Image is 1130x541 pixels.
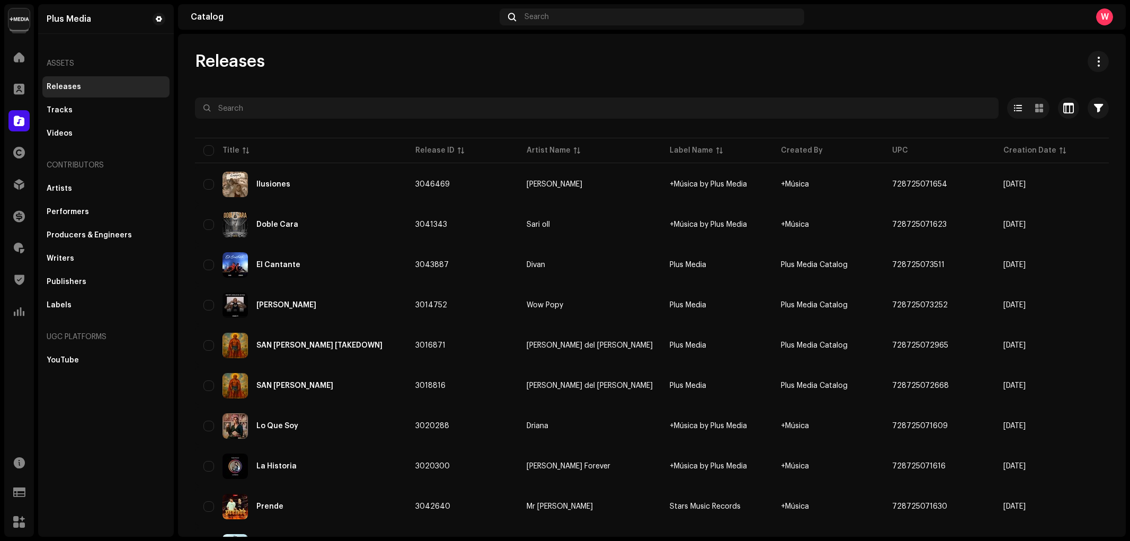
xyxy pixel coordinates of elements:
[47,15,91,23] div: Plus Media
[256,503,283,510] div: Prende
[670,181,747,188] span: +Música by Plus Media
[47,106,73,114] div: Tracks
[415,503,450,510] span: 3042640
[670,422,747,430] span: +Música by Plus Media
[195,51,265,72] span: Releases
[1003,342,1026,349] span: Sep 25, 2025
[8,8,30,30] img: d0ab9f93-6901-4547-93e9-494644ae73ba
[47,208,89,216] div: Performers
[415,301,447,309] span: 3014752
[1003,221,1026,228] span: Oct 1, 2025
[527,181,582,188] div: [PERSON_NAME]
[223,454,248,479] img: dd2c6658-2c5b-4153-b967-c63d0f9fb027
[781,342,848,349] span: Plus Media Catalog
[670,145,713,156] div: Label Name
[415,181,450,188] span: 3046469
[527,422,653,430] span: Driana
[42,295,170,316] re-m-nav-item: Labels
[256,342,382,349] div: SAN LÁZARO [TAKEDOWN]
[223,413,248,439] img: b86b0b98-4847-4ecd-8739-514494440af3
[781,463,809,470] span: +Música
[415,221,447,228] span: 3041343
[256,382,333,389] div: SAN LÁZARO
[42,153,170,178] re-a-nav-header: Contributors
[1003,261,1026,269] span: Oct 3, 2025
[256,181,290,188] div: Ilusiones
[223,252,248,278] img: 18f91fe0-a5b6-442b-9671-8139d5fc28a8
[527,261,545,269] div: Divan
[781,422,809,430] span: +Música
[47,184,72,193] div: Artists
[415,463,450,470] span: 3020300
[223,373,248,398] img: 12201614-8430-4d41-8d01-4cb56b6ce9fc
[527,422,548,430] div: Driana
[223,292,248,318] img: d32e2e14-aad4-4992-ab38-a1e5d950b9e5
[42,178,170,199] re-m-nav-item: Artists
[781,503,809,510] span: +Música
[527,382,653,389] span: Joao del Monte
[892,261,945,269] span: 728725073511
[42,248,170,269] re-m-nav-item: Writers
[1003,463,1026,470] span: Sep 30, 2025
[781,261,848,269] span: Plus Media Catalog
[670,503,741,510] span: Stars Music Records
[527,301,563,309] div: Wow Popy
[415,145,455,156] div: Release ID
[223,494,248,519] img: 8ca69016-ec43-415f-88ff-9b4d9dc0683a
[892,463,946,470] span: 728725071616
[42,51,170,76] re-a-nav-header: Assets
[892,181,947,188] span: 728725071654
[527,463,653,470] span: Yordy Forever
[223,212,248,237] img: 42be9885-39e4-4476-be3a-9ba965136d9f
[47,83,81,91] div: Releases
[256,221,298,228] div: Doble Cara
[781,181,809,188] span: +Música
[781,221,809,228] span: +Música
[892,422,948,430] span: 728725071609
[47,254,74,263] div: Writers
[195,97,999,119] input: Search
[670,221,747,228] span: +Música by Plus Media
[527,463,610,470] div: [PERSON_NAME] Forever
[892,342,948,349] span: 728725072965
[256,301,316,309] div: Charly P
[1003,181,1026,188] span: Oct 7, 2025
[781,301,848,309] span: Plus Media Catalog
[524,13,549,21] span: Search
[527,342,653,349] div: [PERSON_NAME] del [PERSON_NAME]
[415,261,449,269] span: 3043887
[1003,382,1026,389] span: Sep 28, 2025
[42,100,170,121] re-m-nav-item: Tracks
[892,503,947,510] span: 728725071630
[47,278,86,286] div: Publishers
[415,422,449,430] span: 3020288
[1003,145,1056,156] div: Creation Date
[223,172,248,197] img: 1490b8e7-cd70-4d31-8213-838996757614
[527,342,653,349] span: Joao del Monte
[527,503,593,510] div: Mr [PERSON_NAME]
[256,261,300,269] div: El Cantante
[527,221,550,228] div: Sari oll
[670,301,706,309] span: Plus Media
[670,382,706,389] span: Plus Media
[527,382,653,389] div: [PERSON_NAME] del [PERSON_NAME]
[527,145,571,156] div: Artist Name
[527,261,653,269] span: Divan
[42,271,170,292] re-m-nav-item: Publishers
[1003,422,1026,430] span: Sep 30, 2025
[415,382,446,389] span: 3018816
[892,221,947,228] span: 728725071623
[256,463,297,470] div: La Historia
[223,145,239,156] div: Title
[42,324,170,350] re-a-nav-header: UGC Platforms
[47,301,72,309] div: Labels
[42,123,170,144] re-m-nav-item: Videos
[527,503,653,510] span: Mr Adonis
[47,231,132,240] div: Producers & Engineers
[223,333,248,358] img: 4a4e41cb-3597-4c51-a8e5-46a5143056e6
[42,350,170,371] re-m-nav-item: YouTube
[527,181,653,188] span: Ale Ruz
